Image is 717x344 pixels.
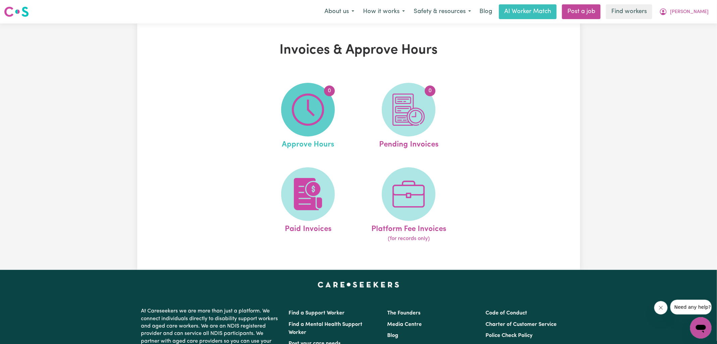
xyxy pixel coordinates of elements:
a: Code of Conduct [485,310,527,316]
a: Paid Invoices [260,167,356,243]
a: Blog [475,4,496,19]
h1: Invoices & Approve Hours [215,42,502,58]
button: About us [320,5,359,19]
span: 0 [425,85,436,96]
img: Careseekers logo [4,6,29,18]
a: Blog [387,333,398,338]
a: Charter of Customer Service [485,322,557,327]
span: Platform Fee Invoices [371,221,446,235]
iframe: Message from company [670,300,712,314]
button: My Account [655,5,713,19]
a: Careseekers home page [318,282,399,287]
a: AI Worker Match [499,4,557,19]
a: The Founders [387,310,420,316]
a: Media Centre [387,322,422,327]
span: (for records only) [388,235,430,243]
a: Find workers [606,4,652,19]
a: Find a Support Worker [289,310,345,316]
a: Approve Hours [260,83,356,151]
a: Platform Fee Invoices(for records only) [360,167,457,243]
span: [PERSON_NAME] [670,8,709,16]
button: Safety & resources [409,5,475,19]
a: Police Check Policy [485,333,532,338]
a: Careseekers logo [4,4,29,19]
iframe: Button to launch messaging window [690,317,712,339]
span: 0 [324,85,335,96]
iframe: Close message [654,301,668,314]
a: Find a Mental Health Support Worker [289,322,363,335]
button: How it works [359,5,409,19]
span: Approve Hours [282,136,334,151]
span: Pending Invoices [379,136,439,151]
span: Paid Invoices [285,221,331,235]
a: Post a job [562,4,601,19]
a: Pending Invoices [360,83,457,151]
